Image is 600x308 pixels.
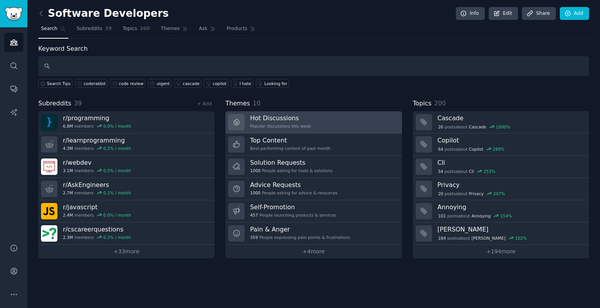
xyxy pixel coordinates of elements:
span: Ask [199,25,207,32]
a: r/webdev3.1Mmembers0.5% / month [38,156,214,178]
h3: r/ javascript [63,203,131,211]
span: 20 [438,191,443,196]
span: 184 [438,235,446,241]
span: 39 [105,25,112,32]
span: 39 [74,100,82,107]
div: People expressing pain points & frustrations [250,235,350,240]
h3: Copilot [437,136,584,144]
div: copilot [212,81,226,86]
div: members [63,123,131,129]
div: 0.5 % / month [104,168,131,173]
div: Popular discussions this week [250,123,311,129]
a: + Add [197,101,212,107]
div: members [63,212,131,218]
a: Looking for [256,79,289,88]
a: +4more [225,245,402,258]
span: Search Tips [47,81,71,86]
a: +194more [413,245,589,258]
h3: r/ cscareerquestions [63,225,131,233]
div: People launching products & services [250,212,336,218]
span: [PERSON_NAME] [471,235,505,241]
div: I hate [239,81,251,86]
h3: Cascade [437,114,584,122]
a: Copilot64postsaboutCopilot289% [413,134,589,156]
span: 3.1M [63,168,73,173]
div: members [63,146,131,151]
a: Pain & Anger359People expressing pain points & frustrations [225,223,402,245]
h3: Top Content [250,136,330,144]
div: 0.2 % / month [104,235,131,240]
a: Topics200 [120,23,153,39]
span: 64 [438,146,443,152]
div: Looking for [264,81,287,86]
h3: Annoying [437,203,584,211]
span: Topics [123,25,137,32]
a: r/AskEngineers2.7Mmembers0.1% / month [38,178,214,200]
h2: Software Developers [38,7,169,20]
img: cscareerquestions [41,225,57,242]
span: 10 [253,100,261,107]
a: r/javascript2.4Mmembers0.0% / month [38,200,214,223]
div: post s about [437,168,496,175]
a: Add [560,7,589,20]
span: Cascade [469,124,486,130]
div: 102 % [515,235,527,241]
a: Hot DiscussionsPopular discussions this week [225,111,402,134]
a: cascade [174,79,202,88]
div: 289 % [493,146,505,152]
a: copilot [204,79,228,88]
span: Privacy [469,191,484,196]
div: members [63,168,131,173]
a: r/cscareerquestions2.3Mmembers0.2% / month [38,223,214,245]
img: webdev [41,158,57,175]
a: r/programming6.8Mmembers0.0% / month [38,111,214,134]
a: Share [522,7,555,20]
div: post s about [437,212,513,219]
div: 0.0 % / month [104,123,131,129]
h3: [PERSON_NAME] [437,225,584,233]
h3: Self-Promotion [250,203,336,211]
div: 154 % [500,213,512,219]
div: Best-performing content of past month [250,146,330,151]
span: Subreddits [77,25,102,32]
span: Subreddits [38,99,71,109]
span: Themes [161,25,180,32]
span: 6.8M [63,123,73,129]
div: 1000 % [496,124,510,130]
a: Self-Promotion457People launching products & services [225,200,402,223]
div: members [63,235,131,240]
img: programming [41,114,57,130]
a: uigent [148,79,171,88]
div: 0.2 % / month [104,146,131,151]
span: 101 [438,213,446,219]
h3: r/ learnprogramming [63,136,131,144]
span: Topics [413,99,432,109]
div: 253 % [484,169,495,174]
a: Search [38,23,68,39]
span: Copilot [469,146,483,152]
a: Info [456,7,485,20]
div: People asking for advice & resources [250,190,337,196]
div: 0.0 % / month [104,212,131,218]
a: Advice Requests1000People asking for advice & resources [225,178,402,200]
h3: r/ programming [63,114,131,122]
h3: r/ webdev [63,158,131,167]
a: Privacy20postsaboutPrivacy207% [413,178,589,200]
h3: Pain & Anger [250,225,350,233]
div: post s about [437,190,506,197]
h3: Privacy [437,181,584,189]
a: Cascade26postsaboutCascade1000% [413,111,589,134]
h3: Advice Requests [250,181,337,189]
div: post s about [437,235,528,242]
a: Themes [158,23,191,39]
div: 207 % [493,191,505,196]
img: GummySearch logo [5,7,23,21]
a: coderabbit [75,79,107,88]
span: 457 [250,212,258,218]
a: Solution Requests1000People asking for tools & solutions [225,156,402,178]
div: post s about [437,123,511,130]
a: code review [110,79,145,88]
span: 2.7M [63,190,73,196]
a: Edit [489,7,518,20]
span: 200 [140,25,150,32]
